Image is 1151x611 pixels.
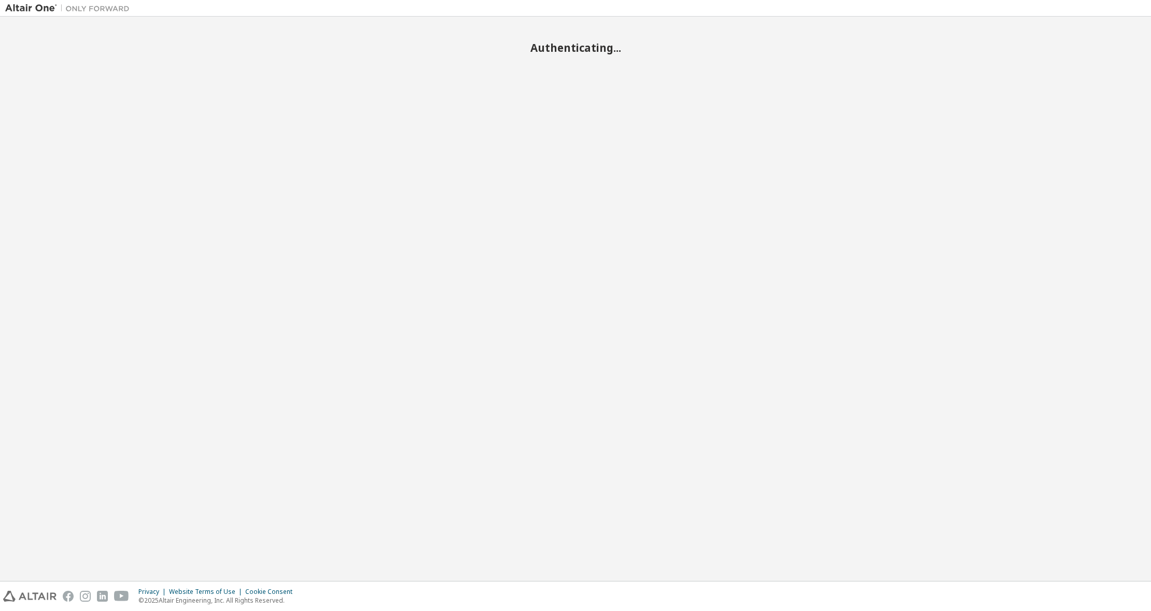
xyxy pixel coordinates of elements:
img: Altair One [5,3,135,13]
p: © 2025 Altair Engineering, Inc. All Rights Reserved. [138,596,299,605]
div: Website Terms of Use [169,588,245,596]
h2: Authenticating... [5,41,1146,54]
div: Cookie Consent [245,588,299,596]
img: youtube.svg [114,591,129,602]
img: instagram.svg [80,591,91,602]
img: altair_logo.svg [3,591,57,602]
div: Privacy [138,588,169,596]
img: linkedin.svg [97,591,108,602]
img: facebook.svg [63,591,74,602]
